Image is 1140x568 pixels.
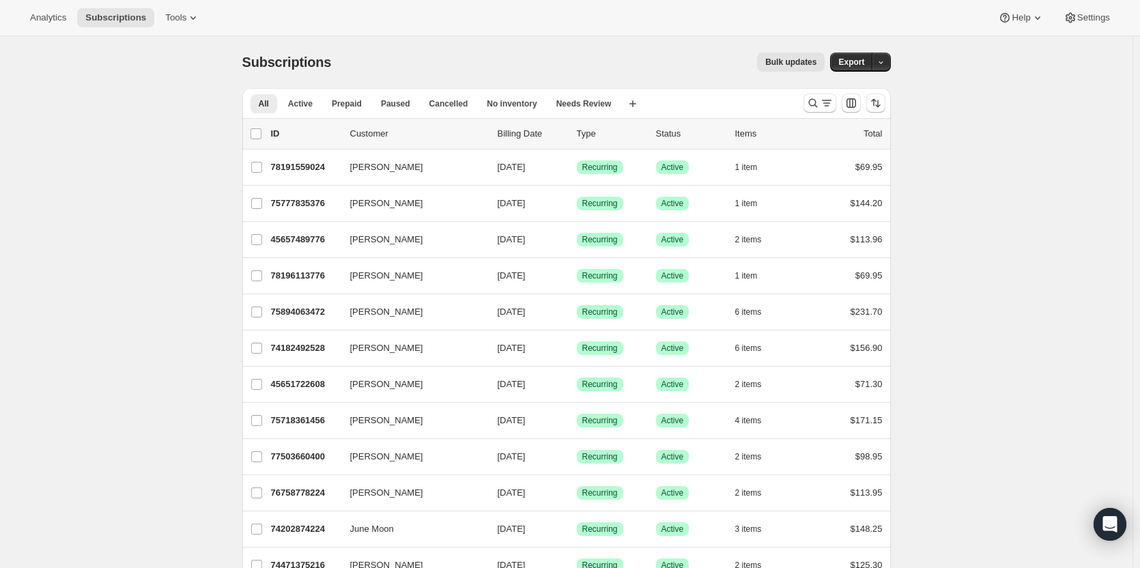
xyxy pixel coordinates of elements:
[661,379,684,390] span: Active
[350,305,423,319] span: [PERSON_NAME]
[271,520,883,539] div: 74202874224June Moon[DATE]SuccessRecurringSuccessActive3 items$148.25
[735,343,762,354] span: 6 items
[342,265,479,287] button: [PERSON_NAME]
[157,8,208,27] button: Tools
[350,127,487,141] p: Customer
[661,270,684,281] span: Active
[350,233,423,246] span: [PERSON_NAME]
[271,127,883,141] div: IDCustomerBilling DateTypeStatusItemsTotal
[855,379,883,389] span: $71.30
[851,234,883,244] span: $113.96
[661,343,684,354] span: Active
[350,522,394,536] span: June Moon
[271,266,883,285] div: 78196113776[PERSON_NAME][DATE]SuccessRecurringSuccessActive1 item$69.95
[735,230,777,249] button: 2 items
[350,160,423,174] span: [PERSON_NAME]
[661,234,684,245] span: Active
[1094,508,1126,541] div: Open Intercom Messenger
[851,198,883,208] span: $144.20
[288,98,313,109] span: Active
[582,198,618,209] span: Recurring
[990,8,1052,27] button: Help
[803,94,836,113] button: Search and filter results
[661,524,684,535] span: Active
[864,127,882,141] p: Total
[582,343,618,354] span: Recurring
[332,98,362,109] span: Prepaid
[271,522,339,536] p: 74202874224
[1012,12,1030,23] span: Help
[271,414,339,427] p: 75718361456
[851,307,883,317] span: $231.70
[271,269,339,283] p: 78196113776
[165,12,186,23] span: Tools
[582,415,618,426] span: Recurring
[661,451,684,462] span: Active
[851,487,883,498] span: $113.95
[22,8,74,27] button: Analytics
[582,487,618,498] span: Recurring
[498,415,526,425] span: [DATE]
[661,307,684,317] span: Active
[735,524,762,535] span: 3 items
[350,197,423,210] span: [PERSON_NAME]
[556,98,612,109] span: Needs Review
[498,198,526,208] span: [DATE]
[271,486,339,500] p: 76758778224
[855,451,883,461] span: $98.95
[735,270,758,281] span: 1 item
[622,94,644,113] button: Create new view
[342,482,479,504] button: [PERSON_NAME]
[735,447,777,466] button: 2 items
[498,343,526,353] span: [DATE]
[582,307,618,317] span: Recurring
[498,307,526,317] span: [DATE]
[582,524,618,535] span: Recurring
[735,234,762,245] span: 2 items
[661,162,684,173] span: Active
[259,98,269,109] span: All
[582,234,618,245] span: Recurring
[342,193,479,214] button: [PERSON_NAME]
[735,194,773,213] button: 1 item
[429,98,468,109] span: Cancelled
[342,518,479,540] button: June Moon
[735,302,777,322] button: 6 items
[350,341,423,355] span: [PERSON_NAME]
[271,158,883,177] div: 78191559024[PERSON_NAME][DATE]SuccessRecurringSuccessActive1 item$69.95
[342,229,479,251] button: [PERSON_NAME]
[661,487,684,498] span: Active
[661,415,684,426] span: Active
[735,198,758,209] span: 1 item
[735,307,762,317] span: 6 items
[851,343,883,353] span: $156.90
[242,55,332,70] span: Subscriptions
[350,486,423,500] span: [PERSON_NAME]
[342,156,479,178] button: [PERSON_NAME]
[487,98,537,109] span: No inventory
[342,337,479,359] button: [PERSON_NAME]
[498,379,526,389] span: [DATE]
[735,487,762,498] span: 2 items
[866,94,885,113] button: Sort the results
[498,127,566,141] p: Billing Date
[851,524,883,534] span: $148.25
[855,270,883,281] span: $69.95
[350,450,423,464] span: [PERSON_NAME]
[271,339,883,358] div: 74182492528[PERSON_NAME][DATE]SuccessRecurringSuccessActive6 items$156.90
[661,198,684,209] span: Active
[271,233,339,246] p: 45657489776
[271,411,883,430] div: 75718361456[PERSON_NAME][DATE]SuccessRecurringSuccessActive4 items$171.15
[735,483,777,502] button: 2 items
[271,375,883,394] div: 45651722608[PERSON_NAME][DATE]SuccessRecurringSuccessActive2 items$71.30
[855,162,883,172] span: $69.95
[271,305,339,319] p: 75894063472
[830,53,872,72] button: Export
[271,341,339,355] p: 74182492528
[838,57,864,68] span: Export
[735,451,762,462] span: 2 items
[735,520,777,539] button: 3 items
[498,234,526,244] span: [DATE]
[271,483,883,502] div: 76758778224[PERSON_NAME][DATE]SuccessRecurringSuccessActive2 items$113.95
[271,194,883,213] div: 75777835376[PERSON_NAME][DATE]SuccessRecurringSuccessActive1 item$144.20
